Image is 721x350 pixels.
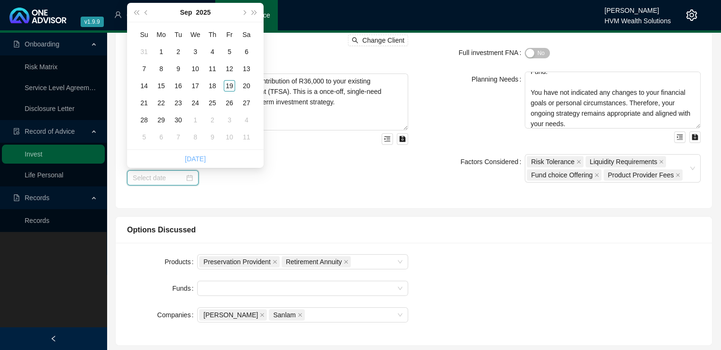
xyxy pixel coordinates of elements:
[170,26,187,43] th: Tu
[155,131,167,143] div: 6
[238,60,255,77] td: 2025-09-13
[238,26,255,43] th: Sa
[384,136,391,142] span: menu-unfold
[138,97,150,109] div: 21
[155,114,167,126] div: 29
[25,217,49,224] a: Records
[286,257,342,267] span: Retirement Annuity
[136,43,153,60] td: 2025-08-31
[221,129,238,146] td: 2025-10-10
[136,77,153,94] td: 2025-09-14
[221,43,238,60] td: 2025-09-05
[207,80,218,92] div: 18
[172,281,197,296] label: Funds
[187,77,204,94] td: 2025-09-17
[204,26,221,43] th: Th
[221,111,238,129] td: 2025-10-03
[153,77,170,94] td: 2025-09-15
[25,40,59,48] span: Onboarding
[204,43,221,60] td: 2025-09-04
[153,111,170,129] td: 2025-09-29
[352,37,358,44] span: search
[273,259,277,264] span: close
[659,159,664,164] span: close
[81,17,104,27] span: v1.9.9
[170,94,187,111] td: 2025-09-23
[173,114,184,126] div: 30
[199,256,280,267] span: Preservation Provident
[196,3,210,22] button: year panel
[190,80,201,92] div: 17
[136,94,153,111] td: 2025-09-21
[608,170,674,180] span: Product Provider Fees
[190,131,201,143] div: 8
[238,111,255,129] td: 2025-10-04
[155,46,167,57] div: 1
[260,313,265,317] span: close
[127,224,701,236] div: Options Discussed
[133,173,184,183] input: Select date
[241,97,252,109] div: 27
[136,26,153,43] th: Su
[173,97,184,109] div: 23
[185,155,206,163] a: [DATE]
[207,131,218,143] div: 9
[157,307,198,322] label: Companies
[207,46,218,57] div: 4
[187,129,204,146] td: 2025-10-08
[25,105,74,112] a: Disclosure Letter
[13,128,20,135] span: file-done
[348,35,408,46] button: Change Client
[238,94,255,111] td: 2025-09-27
[173,46,184,57] div: 2
[221,26,238,43] th: Fr
[155,97,167,109] div: 22
[249,3,260,22] button: super-next-year
[207,114,218,126] div: 2
[25,84,99,92] a: Service Level Agreement
[241,131,252,143] div: 11
[25,128,75,135] span: Record of Advice
[170,43,187,60] td: 2025-09-02
[224,131,235,143] div: 10
[153,43,170,60] td: 2025-09-01
[224,114,235,126] div: 3
[675,173,680,177] span: close
[594,173,599,177] span: close
[269,309,304,321] span: Sanlam
[576,159,581,164] span: close
[153,94,170,111] td: 2025-09-22
[527,169,602,181] span: Fund choice Offering
[221,94,238,111] td: 2025-09-26
[604,2,671,13] div: [PERSON_NAME]
[25,150,42,158] a: Invest
[187,43,204,60] td: 2025-09-03
[686,9,697,21] span: setting
[155,63,167,74] div: 8
[136,60,153,77] td: 2025-09-07
[204,94,221,111] td: 2025-09-25
[136,111,153,129] td: 2025-09-28
[9,8,66,23] img: 2df55531c6924b55f21c4cf5d4484680-logo-light.svg
[25,171,64,179] a: Life Personal
[203,310,258,320] span: [PERSON_NAME]
[531,170,593,180] span: Fund choice Offering
[204,111,221,129] td: 2025-10-02
[238,43,255,60] td: 2025-09-06
[138,114,150,126] div: 28
[221,77,238,94] td: 2025-09-19
[170,60,187,77] td: 2025-09-09
[153,60,170,77] td: 2025-09-08
[224,63,235,74] div: 12
[224,97,235,109] div: 26
[13,41,20,47] span: file-pdf
[604,13,671,23] div: HVM Wealth Solutions
[153,129,170,146] td: 2025-10-06
[180,3,192,22] button: month panel
[173,80,184,92] div: 16
[590,157,657,167] span: Liquidity Requirements
[224,80,235,92] div: 19
[273,310,295,320] span: Sanlam
[127,74,408,130] textarea: You contacted us to facilitate your annual contribution of R36,000 to your existing [PERSON_NAME]...
[187,94,204,111] td: 2025-09-24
